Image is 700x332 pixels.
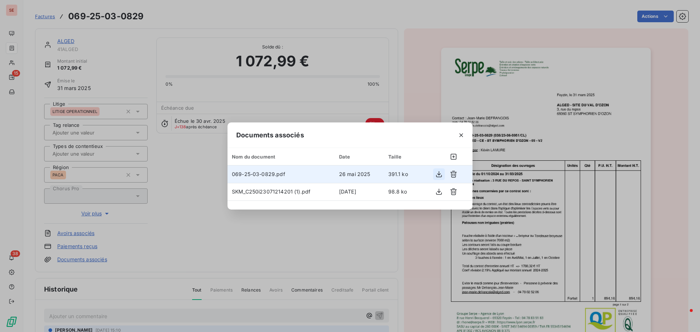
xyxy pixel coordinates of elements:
[232,188,310,195] span: SKM_C250i23071214201 (1).pdf
[388,188,407,195] span: 98.8 ko
[675,307,693,325] iframe: Intercom live chat
[339,171,370,177] span: 26 mai 2025
[339,188,356,195] span: [DATE]
[236,130,304,140] span: Documents associés
[232,171,285,177] span: 069-25-03-0829.pdf
[388,154,415,160] div: Taille
[388,171,408,177] span: 391.1 ko
[339,154,380,160] div: Date
[232,154,330,160] div: Nom du document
